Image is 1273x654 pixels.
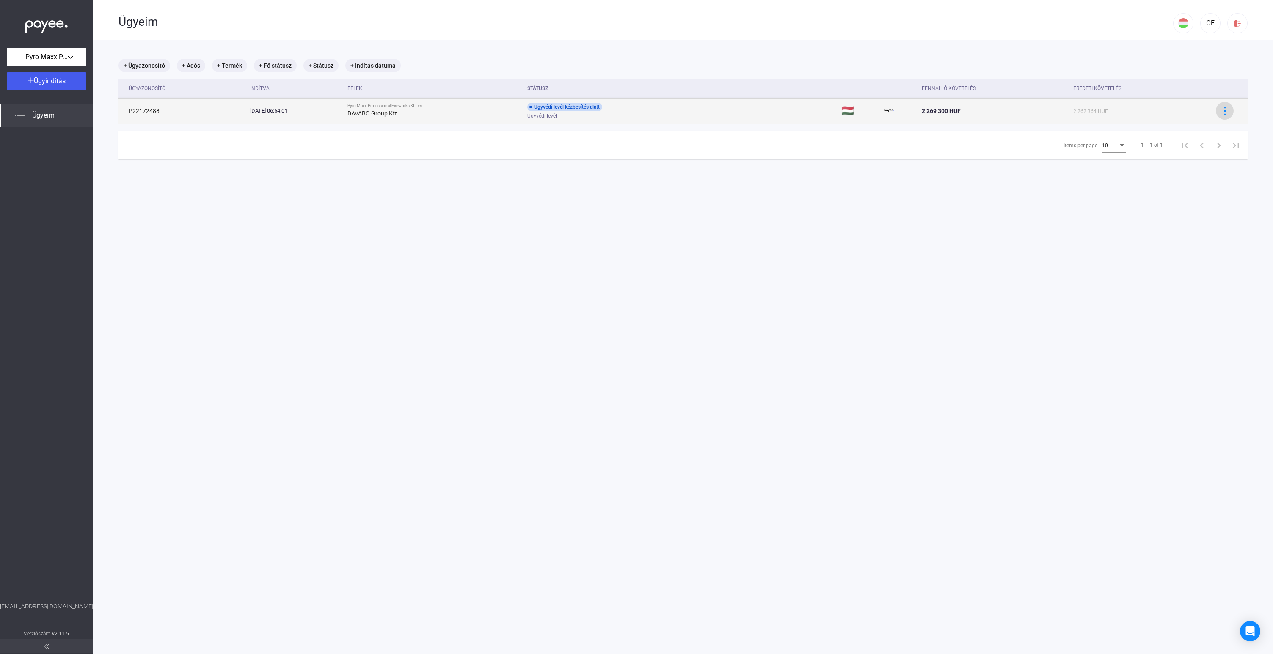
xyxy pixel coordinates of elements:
button: First page [1177,137,1193,154]
th: Státusz [524,79,838,98]
button: Pyro Maxx Professional Fireworks Kft. [7,48,86,66]
span: Ügyvédi levél [527,111,557,121]
button: Last page [1227,137,1244,154]
mat-chip: + Adós [177,59,205,72]
mat-chip: + Ügyazonosító [118,59,170,72]
div: Indítva [250,83,341,93]
div: Felek [347,83,362,93]
mat-chip: + Fő státusz [254,59,297,72]
span: 2 262 364 HUF [1073,108,1108,114]
button: Ügyindítás [7,72,86,90]
div: Ügyvédi levél kézbesítés alatt [527,103,602,111]
button: Previous page [1193,137,1210,154]
div: Fennálló követelés [922,83,1067,93]
span: Ügyeim [32,110,55,121]
button: OE [1200,13,1221,33]
img: white-payee-white-dot.svg [25,16,68,33]
div: [DATE] 06:54:01 [250,107,341,115]
div: OE [1203,18,1218,28]
strong: v2.11.5 [52,631,69,637]
button: HU [1173,13,1193,33]
strong: DAVABO Group Kft. [347,110,399,117]
div: Ügyeim [118,15,1173,29]
button: logout-red [1227,13,1248,33]
img: arrow-double-left-grey.svg [44,644,49,649]
td: 🇭🇺 [838,98,881,124]
div: Items per page: [1064,140,1099,151]
img: payee-logo [884,106,894,116]
div: Felek [347,83,521,93]
div: Pyro Maxx Professional Fireworks Kft. vs [347,103,521,108]
div: Open Intercom Messenger [1240,621,1260,641]
span: 2 269 300 HUF [922,107,961,114]
img: HU [1178,18,1188,28]
span: Pyro Maxx Professional Fireworks Kft. [25,52,68,62]
div: Eredeti követelés [1073,83,1205,93]
button: Next page [1210,137,1227,154]
div: Indítva [250,83,270,93]
div: Fennálló követelés [922,83,976,93]
td: P22172488 [118,98,247,124]
img: plus-white.svg [28,77,34,83]
span: 10 [1102,143,1108,148]
button: more-blue [1216,102,1234,120]
mat-select: Items per page: [1102,140,1126,150]
span: Ügyindítás [34,77,66,85]
img: more-blue [1221,107,1229,115]
div: Ügyazonosító [129,83,165,93]
mat-chip: + Indítás dátuma [345,59,401,72]
mat-chip: + Státusz [303,59,339,72]
img: list.svg [15,110,25,121]
div: Eredeti követelés [1073,83,1121,93]
div: 1 – 1 of 1 [1141,140,1163,150]
div: Ügyazonosító [129,83,243,93]
img: logout-red [1233,19,1242,28]
mat-chip: + Termék [212,59,247,72]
